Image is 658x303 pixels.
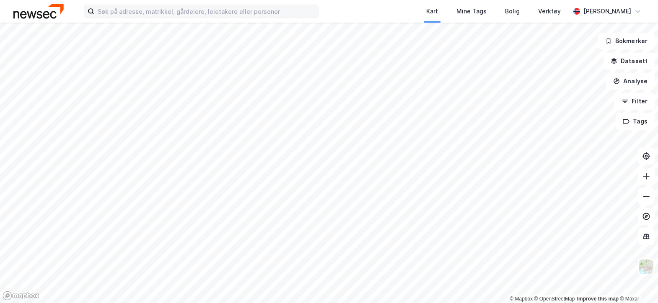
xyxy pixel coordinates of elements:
button: Filter [614,93,655,110]
div: Mine Tags [456,6,487,16]
input: Søk på adresse, matrikkel, gårdeiere, leietakere eller personer [94,5,318,18]
div: Kontrollprogram for chat [616,263,658,303]
img: newsec-logo.f6e21ccffca1b3a03d2d.png [13,4,64,18]
div: [PERSON_NAME] [583,6,631,16]
button: Analyse [606,73,655,90]
div: Bolig [505,6,520,16]
a: Improve this map [577,296,619,302]
a: OpenStreetMap [534,296,575,302]
a: Mapbox homepage [3,291,39,300]
div: Verktøy [538,6,561,16]
button: Bokmerker [598,33,655,49]
button: Datasett [604,53,655,69]
button: Tags [616,113,655,130]
iframe: Chat Widget [616,263,658,303]
div: Kart [426,6,438,16]
img: Z [638,259,654,275]
a: Mapbox [510,296,533,302]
